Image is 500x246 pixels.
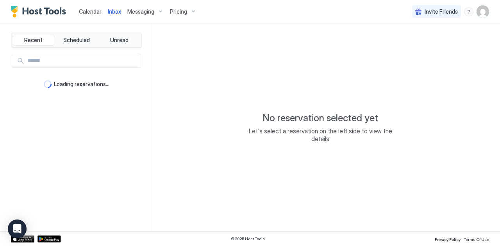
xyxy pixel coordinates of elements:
span: Unread [110,37,129,44]
span: Terms Of Use [464,237,489,242]
span: Scheduled [63,37,90,44]
div: tab-group [11,33,142,48]
a: Inbox [108,7,121,16]
span: © 2025 Host Tools [231,236,265,241]
span: Calendar [79,8,102,15]
button: Unread [98,35,140,46]
span: Inbox [108,8,121,15]
div: loading [44,80,52,88]
a: Terms Of Use [464,235,489,243]
span: Messaging [127,8,154,15]
span: Privacy Policy [435,237,461,242]
span: Let's select a reservation on the left side to view the details [242,127,398,143]
span: Invite Friends [425,8,458,15]
span: Pricing [170,8,187,15]
a: Host Tools Logo [11,6,70,18]
span: Loading reservations... [54,81,109,88]
a: Privacy Policy [435,235,461,243]
span: Recent [24,37,43,44]
button: Recent [13,35,54,46]
div: User profile [477,5,489,18]
a: Google Play Store [37,235,61,242]
input: Input Field [25,54,141,67]
a: Calendar [79,7,102,16]
a: App Store [11,235,34,242]
div: Open Intercom Messenger [8,219,27,238]
span: No reservation selected yet [262,112,378,124]
div: menu [464,7,473,16]
button: Scheduled [56,35,97,46]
